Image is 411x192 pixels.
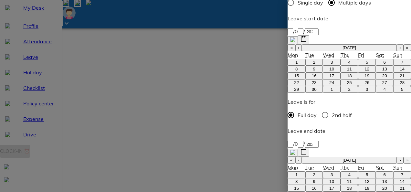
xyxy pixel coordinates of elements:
button: October 2, 2025 [341,86,358,93]
button: September 2, 2025 [305,171,323,178]
abbr: September 26, 2025 [364,80,369,85]
button: September 10, 2025 [323,66,341,72]
abbr: September 27, 2025 [382,80,387,85]
button: September 27, 2025 [376,79,394,86]
button: » [404,44,411,51]
button: ‹ [295,44,302,51]
button: September 7, 2025 [393,171,411,178]
abbr: Friday [358,52,364,58]
abbr: September 18, 2025 [347,73,352,78]
abbr: September 29, 2025 [294,87,299,92]
abbr: October 4, 2025 [383,87,385,92]
button: September 17, 2025 [323,72,341,79]
button: September 3, 2025 [323,171,341,178]
abbr: Saturday [376,164,384,171]
button: September 14, 2025 [393,178,411,185]
button: September 11, 2025 [341,66,358,72]
abbr: September 19, 2025 [364,73,369,78]
button: September 4, 2025 [341,171,358,178]
abbr: Tuesday [305,52,314,58]
abbr: September 11, 2025 [347,179,352,184]
button: October 3, 2025 [358,86,376,93]
div: Gender [288,108,411,122]
abbr: Thursday [341,164,350,171]
abbr: Monday [288,164,298,171]
button: September 25, 2025 [341,79,358,86]
button: September 20, 2025 [376,185,394,192]
abbr: September 10, 2025 [329,67,334,71]
button: September 29, 2025 [288,86,305,93]
input: -- [298,141,303,148]
button: September 10, 2025 [323,178,341,185]
button: September 18, 2025 [341,185,358,192]
button: ‹ [295,157,302,164]
button: September 20, 2025 [376,72,394,79]
p: Leave is for [288,98,411,106]
abbr: September 18, 2025 [347,186,352,191]
abbr: Wednesday [323,164,334,171]
button: September 1, 2025 [288,171,305,178]
button: September 9, 2025 [305,178,323,185]
button: September 18, 2025 [341,72,358,79]
abbr: September 1, 2025 [295,172,298,177]
abbr: September 9, 2025 [313,179,315,184]
p: Leave start date [288,15,411,22]
abbr: September 11, 2025 [347,67,352,71]
button: October 5, 2025 [393,86,411,93]
button: September 30, 2025 [305,86,323,93]
button: September 15, 2025 [288,185,305,192]
button: [DATE] [302,157,397,164]
button: September 19, 2025 [358,72,376,79]
button: September 12, 2025 [358,178,376,185]
abbr: September 6, 2025 [383,60,385,65]
button: September 21, 2025 [393,72,411,79]
abbr: October 1, 2025 [331,87,333,92]
abbr: September 5, 2025 [366,172,368,177]
span: / [303,141,305,147]
button: September 9, 2025 [305,66,323,72]
abbr: September 6, 2025 [383,172,385,177]
abbr: September 4, 2025 [348,172,350,177]
button: « [288,157,295,164]
abbr: September 25, 2025 [347,80,352,85]
abbr: September 14, 2025 [400,67,405,71]
button: » [404,157,411,164]
abbr: September 28, 2025 [400,80,405,85]
input: -- [288,28,293,35]
abbr: September 8, 2025 [295,179,298,184]
button: September 13, 2025 [376,178,394,185]
button: September 15, 2025 [288,72,305,79]
abbr: September 21, 2025 [400,73,405,78]
abbr: Monday [288,52,298,58]
button: September 8, 2025 [288,178,305,185]
input: -- [298,28,303,35]
abbr: September 3, 2025 [331,172,333,177]
abbr: September 7, 2025 [401,172,403,177]
button: September 7, 2025 [393,59,411,66]
abbr: September 22, 2025 [294,80,299,85]
button: September 17, 2025 [323,185,341,192]
abbr: September 10, 2025 [329,179,334,184]
button: September 4, 2025 [341,59,358,66]
input: ---- [305,28,319,35]
abbr: September 13, 2025 [382,179,387,184]
button: October 4, 2025 [376,86,394,93]
span: 0 [295,141,298,147]
span: / [293,28,295,35]
abbr: Tuesday [305,164,314,171]
button: September 11, 2025 [341,178,358,185]
button: September 12, 2025 [358,66,376,72]
button: September 28, 2025 [393,79,411,86]
button: September 22, 2025 [288,79,305,86]
button: September 8, 2025 [288,66,305,72]
button: September 5, 2025 [358,59,376,66]
abbr: September 7, 2025 [401,60,403,65]
abbr: September 3, 2025 [331,60,333,65]
abbr: September 1, 2025 [295,60,298,65]
abbr: September 9, 2025 [313,67,315,71]
abbr: September 12, 2025 [364,67,369,71]
button: September 5, 2025 [358,171,376,178]
button: September 14, 2025 [393,66,411,72]
img: clearIcon.00697547.svg [290,37,295,42]
abbr: Wednesday [323,52,334,58]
